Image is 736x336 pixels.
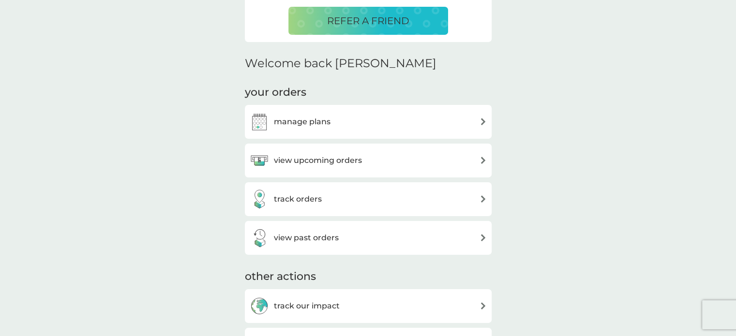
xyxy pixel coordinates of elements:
h2: Welcome back [PERSON_NAME] [245,57,436,71]
img: arrow right [480,118,487,125]
h3: view past orders [274,232,339,244]
h3: track our impact [274,300,340,312]
img: arrow right [480,195,487,203]
h3: track orders [274,193,322,205]
p: REFER A FRIEND [327,13,409,29]
h3: view upcoming orders [274,154,362,167]
h3: other actions [245,269,316,284]
h3: manage plans [274,116,330,128]
img: arrow right [480,302,487,309]
button: REFER A FRIEND [288,7,448,35]
img: arrow right [480,157,487,164]
h3: your orders [245,85,306,100]
img: arrow right [480,234,487,241]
